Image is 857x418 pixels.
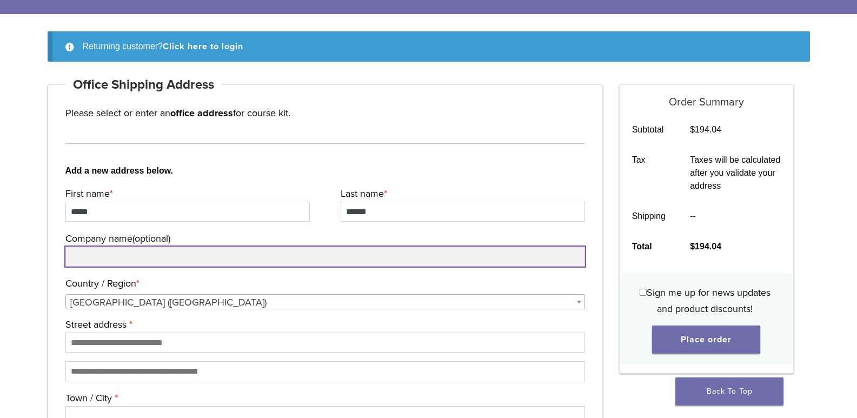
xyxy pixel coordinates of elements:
[690,125,721,134] bdi: 194.04
[675,377,783,406] a: Back To Top
[341,185,582,202] label: Last name
[65,275,583,291] label: Country / Region
[620,145,678,201] th: Tax
[170,107,233,119] strong: office address
[647,287,770,315] span: Sign me up for news updates and product discounts!
[65,316,583,333] label: Street address
[678,145,793,201] td: Taxes will be calculated after you validate your address
[620,201,678,231] th: Shipping
[620,231,678,262] th: Total
[652,326,760,354] button: Place order
[690,125,695,134] span: $
[132,233,170,244] span: (optional)
[65,164,586,177] b: Add a new address below.
[690,242,695,251] span: $
[65,230,583,247] label: Company name
[65,294,586,309] span: Country / Region
[620,85,793,109] h5: Order Summary
[65,185,307,202] label: First name
[690,211,696,221] span: --
[65,72,222,98] h4: Office Shipping Address
[620,115,678,145] th: Subtotal
[65,390,583,406] label: Town / City
[640,289,647,296] input: Sign me up for news updates and product discounts!
[65,105,586,121] p: Please select or enter an for course kit.
[66,295,585,310] span: United States (US)
[48,31,810,62] div: Returning customer?
[690,242,721,251] bdi: 194.04
[163,41,243,52] a: Click here to login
